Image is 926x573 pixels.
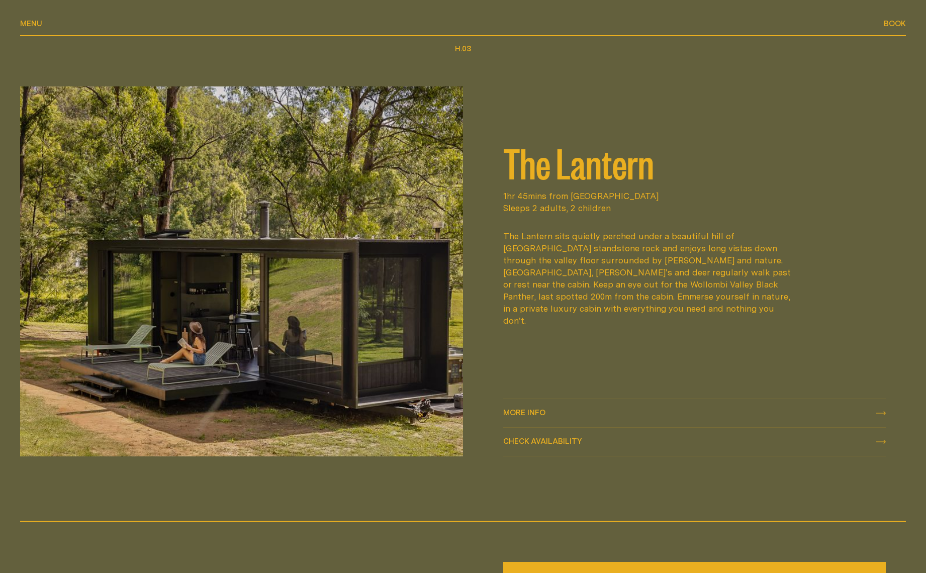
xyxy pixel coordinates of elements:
span: Sleeps 2 adults, 2 children [503,202,886,214]
h2: The Lantern [503,142,886,182]
button: check availability [503,428,886,456]
span: Check availability [503,437,582,445]
span: More info [503,409,545,416]
span: 1hr 45mins from [GEOGRAPHIC_DATA] [503,190,886,202]
button: show booking tray [884,18,906,30]
span: Menu [20,20,42,27]
a: More info [503,399,886,427]
div: The Lantern sits quietly perched under a beautiful hill of [GEOGRAPHIC_DATA] standstone rock and ... [503,230,793,327]
button: show menu [20,18,42,30]
span: Book [884,20,906,27]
